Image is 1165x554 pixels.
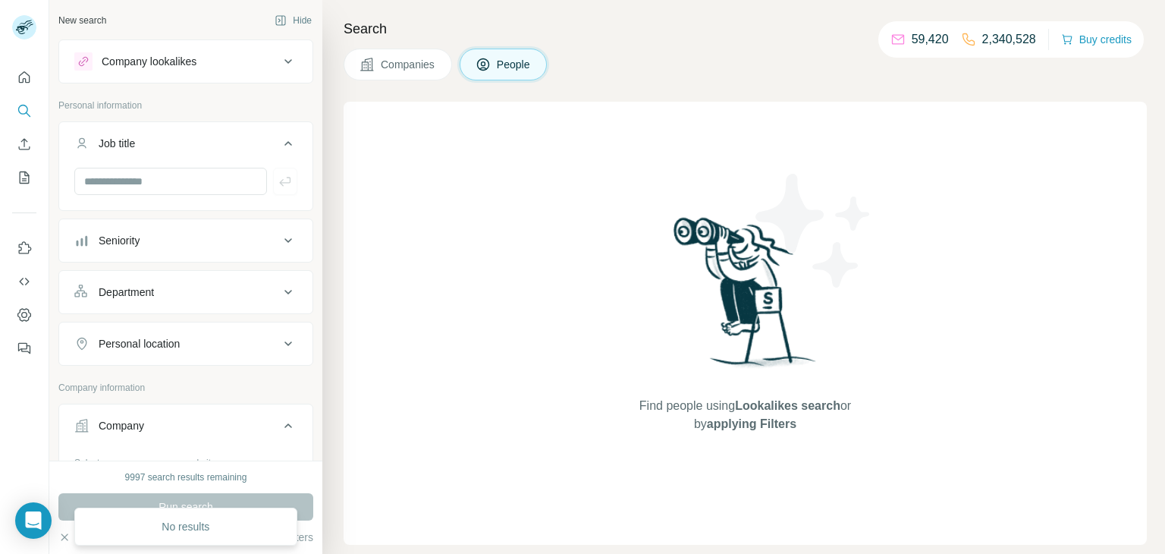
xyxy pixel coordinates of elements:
button: Hide [264,9,322,32]
p: Personal information [58,99,313,112]
button: Feedback [12,335,36,362]
span: applying Filters [707,417,796,430]
img: Surfe Illustration - Woman searching with binoculars [667,213,824,382]
button: Enrich CSV [12,131,36,158]
button: Company [59,408,312,450]
p: 2,340,528 [982,30,1036,49]
h4: Search [344,18,1147,39]
button: Job title [59,125,312,168]
button: Clear [58,530,102,545]
p: 59,420 [912,30,949,49]
span: Lookalikes search [735,399,840,412]
div: Job title [99,136,135,151]
button: Seniority [59,222,312,259]
div: Company [99,418,144,433]
button: Department [59,274,312,310]
button: Personal location [59,326,312,362]
button: Quick start [12,64,36,91]
button: Dashboard [12,301,36,329]
span: Find people using or by [623,397,866,433]
img: Surfe Illustration - Stars [746,162,882,299]
div: Company lookalikes [102,54,196,69]
div: 9997 search results remaining [125,471,247,484]
button: Buy credits [1061,29,1132,50]
span: Companies [381,57,436,72]
div: Open Intercom Messenger [15,502,52,539]
button: Search [12,97,36,124]
div: New search [58,14,106,27]
div: No results [78,512,294,542]
div: Department [99,285,154,300]
span: People [497,57,532,72]
button: Company lookalikes [59,43,312,80]
p: Company information [58,381,313,395]
div: Seniority [99,233,140,248]
div: Select a company name or website [74,450,297,470]
button: Use Surfe on LinkedIn [12,235,36,262]
button: My lists [12,164,36,191]
button: Use Surfe API [12,268,36,295]
div: Personal location [99,336,180,351]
